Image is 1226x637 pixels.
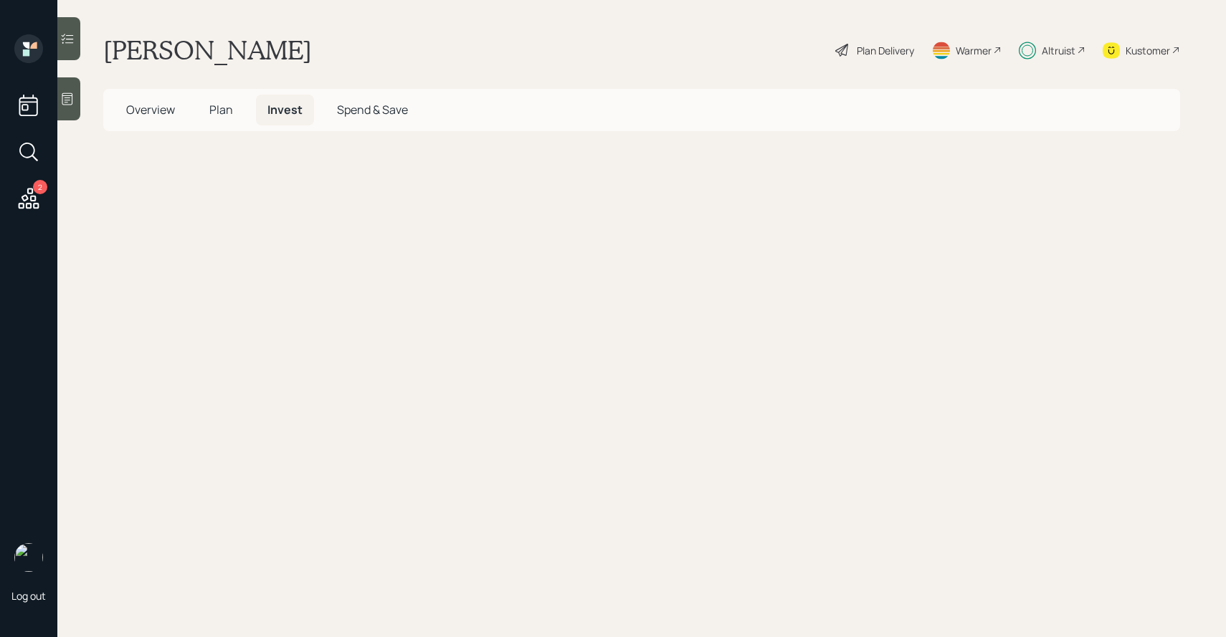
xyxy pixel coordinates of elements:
[209,102,233,118] span: Plan
[14,543,43,572] img: sami-boghos-headshot.png
[11,589,46,603] div: Log out
[126,102,175,118] span: Overview
[1042,43,1075,58] div: Altruist
[1126,43,1170,58] div: Kustomer
[33,180,47,194] div: 2
[956,43,992,58] div: Warmer
[267,102,303,118] span: Invest
[103,34,312,66] h1: [PERSON_NAME]
[857,43,914,58] div: Plan Delivery
[337,102,408,118] span: Spend & Save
